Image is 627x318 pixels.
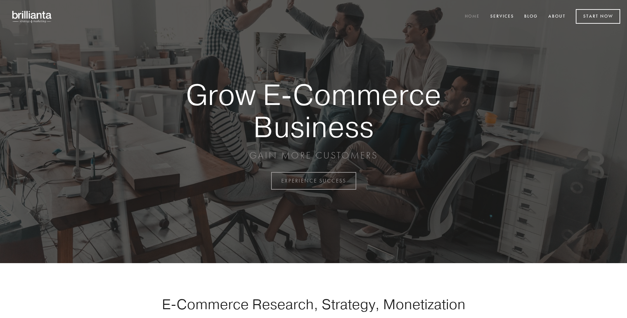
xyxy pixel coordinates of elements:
h1: E-Commerce Research, Strategy, Monetization [140,296,487,313]
a: EXPERIENCE SUCCESS [271,172,356,190]
a: Services [486,11,518,22]
a: Home [460,11,484,22]
img: brillianta - research, strategy, marketing [7,7,58,26]
a: Start Now [576,9,620,24]
a: About [544,11,570,22]
a: Blog [520,11,542,22]
strong: Grow E-Commerce Business [162,79,465,143]
p: GAIN MORE CUSTOMERS [162,149,465,162]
